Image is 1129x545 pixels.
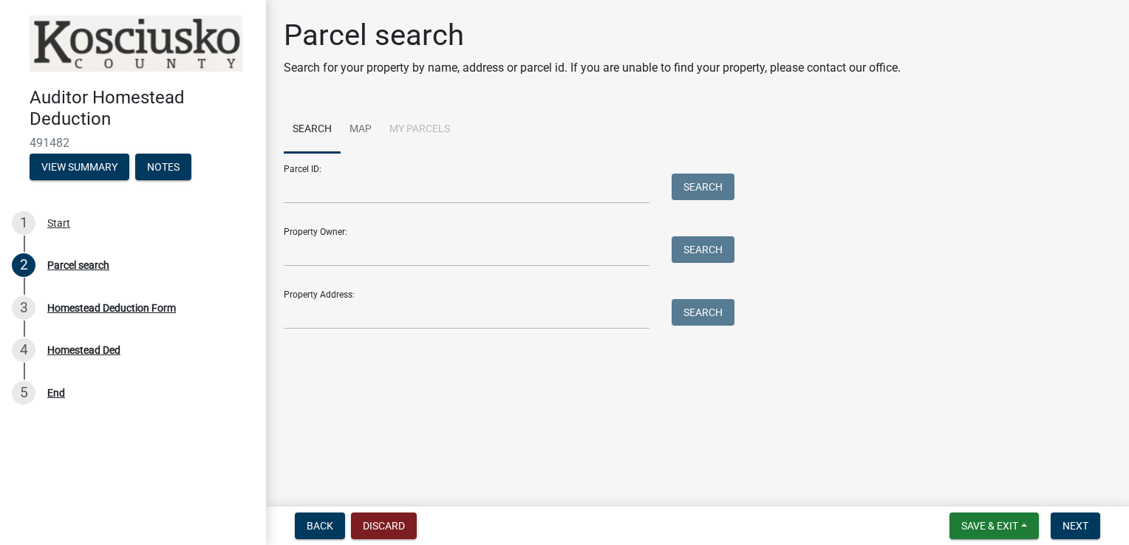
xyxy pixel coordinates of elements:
[1051,513,1100,539] button: Next
[672,299,734,326] button: Search
[12,211,35,235] div: 1
[47,303,176,313] div: Homestead Deduction Form
[30,154,129,180] button: View Summary
[961,520,1018,532] span: Save & Exit
[12,381,35,405] div: 5
[1063,520,1088,532] span: Next
[30,136,236,150] span: 491482
[307,520,333,532] span: Back
[47,218,70,228] div: Start
[672,174,734,200] button: Search
[12,296,35,320] div: 3
[284,18,901,53] h1: Parcel search
[672,236,734,263] button: Search
[295,513,345,539] button: Back
[12,253,35,277] div: 2
[284,106,341,154] a: Search
[30,16,242,72] img: Kosciusko County, Indiana
[284,59,901,77] p: Search for your property by name, address or parcel id. If you are unable to find your property, ...
[12,338,35,362] div: 4
[949,513,1039,539] button: Save & Exit
[47,260,109,270] div: Parcel search
[47,388,65,398] div: End
[351,513,417,539] button: Discard
[30,87,254,130] h4: Auditor Homestead Deduction
[47,345,120,355] div: Homestead Ded
[341,106,381,154] a: Map
[135,154,191,180] button: Notes
[30,162,129,174] wm-modal-confirm: Summary
[135,162,191,174] wm-modal-confirm: Notes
